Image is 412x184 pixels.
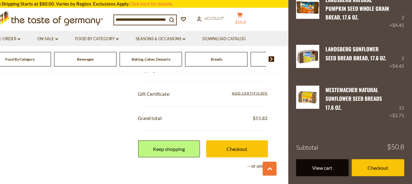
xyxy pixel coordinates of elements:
a: Landsberg Sunflower Seed Bread Bread, 17.6 oz. [325,45,386,62]
span: Account [205,16,224,21]
div: 12 × [389,86,404,119]
a: Mestemacher Natural Sunflower Seed Breads 17.6 oz. [325,86,382,111]
a: Seasons & Occasions [136,36,185,42]
p: -- or use -- [138,162,268,170]
a: Keep shopping [138,140,200,157]
a: View cart [296,159,349,176]
a: Checkout [206,140,268,157]
img: Landsberg Sunflower Seed Bread [296,45,319,68]
a: Download Catalog [202,36,246,42]
button: $50.8 [231,12,249,28]
span: $4.45 [392,22,404,28]
span: Subtotal [296,143,318,151]
span: Grand total: [138,115,163,121]
a: Breads [211,57,222,62]
a: Click here for details. [130,1,173,6]
a: Beverages [77,57,94,62]
span: $4.45 [392,63,404,69]
span: Gift Certificate: [138,91,171,97]
a: Account [197,15,224,22]
a: Food By Category [5,57,35,62]
div: 2 × [389,45,404,70]
img: Mestemacher Sunflower Seed [296,86,319,109]
a: Baking, Cakes, Desserts [132,57,170,62]
a: On Sale [37,36,58,42]
span: $50.8 [387,143,404,150]
a: Landsberg Sunflower Seed Bread [296,45,319,70]
span: $51.82 [253,114,268,122]
a: Mestemacher Sunflower Seed [296,86,319,119]
span: $2.75 [392,113,404,118]
a: Food By Category [75,36,119,42]
span: $50.8 [235,20,246,25]
img: next arrow [269,56,274,62]
span: Add Certificate [232,90,268,97]
a: Checkout [352,159,404,176]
